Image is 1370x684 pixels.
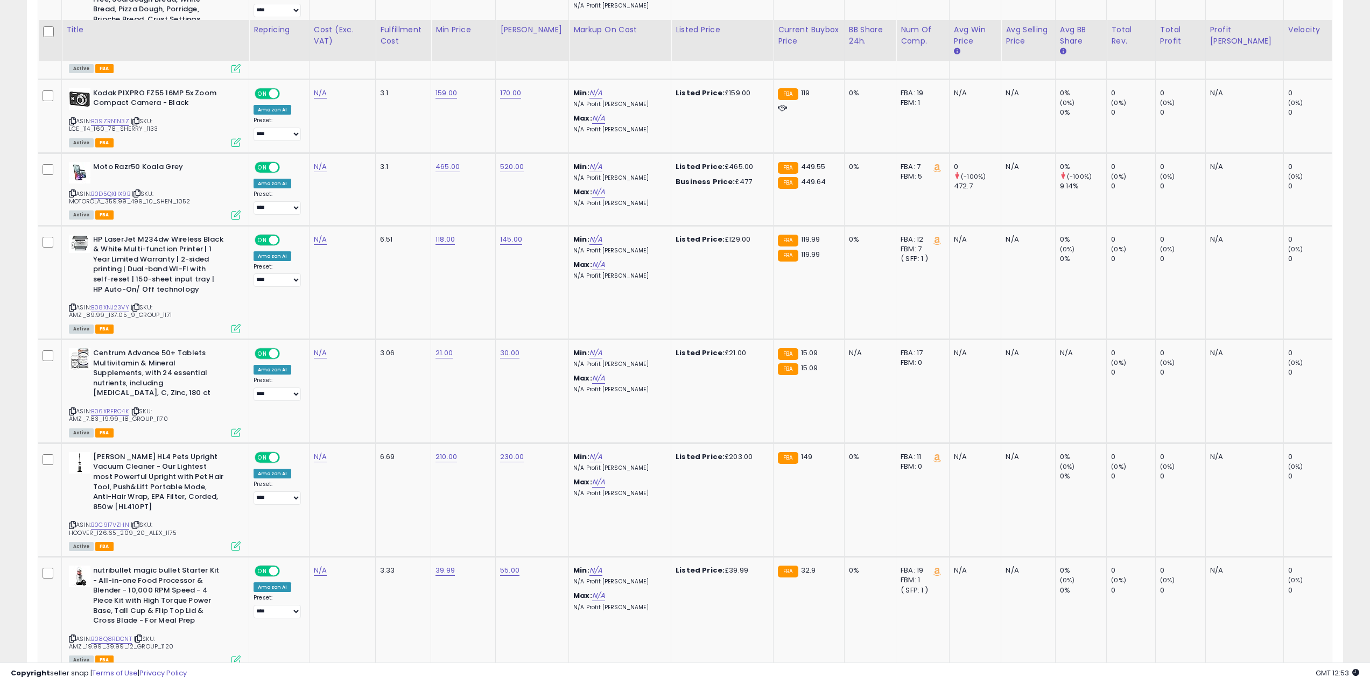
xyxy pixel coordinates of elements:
[1160,576,1175,584] small: (0%)
[954,88,993,98] div: N/A
[69,634,173,651] span: | SKU: AMZ_19.99_39.99_12_GROUP_1120
[592,259,605,270] a: N/A
[256,453,269,462] span: ON
[676,565,725,575] b: Listed Price:
[573,578,663,586] p: N/A Profit [PERSON_NAME]
[589,161,602,172] a: N/A
[569,20,671,61] th: The percentage added to the cost of goods (COGS) that forms the calculator for Min & Max prices.
[1160,162,1205,172] div: 0
[435,348,453,358] a: 21.00
[500,348,519,358] a: 30.00
[69,520,177,537] span: | SKU: HOOVER_126.65_209_20_ALEX_1175
[69,452,241,549] div: ASIN:
[676,348,765,358] div: £21.00
[254,365,291,375] div: Amazon AI
[1111,108,1155,117] div: 0
[573,200,663,207] p: N/A Profit [PERSON_NAME]
[93,88,224,111] b: Kodak PIXPRO FZ55 16MP 5x Zoom Compact Camera - Black
[1060,462,1075,471] small: (0%)
[954,181,1001,191] div: 472.7
[801,249,820,259] span: 119.99
[93,235,224,297] b: HP LaserJet M234dw Wireless Black & White Multi-function Printer | 1 Year Limited Warranty | 2-si...
[849,24,891,47] div: BB Share 24h.
[69,117,158,133] span: | SKU: LCE_114_160_78_SHERRY_1133
[278,567,296,576] span: OFF
[1111,368,1155,377] div: 0
[1111,358,1126,367] small: (0%)
[435,88,457,98] a: 159.00
[676,235,765,244] div: £129.00
[901,566,941,575] div: FBA: 19
[254,582,291,592] div: Amazon AI
[1060,98,1075,107] small: (0%)
[901,98,941,108] div: FBM: 1
[778,88,798,100] small: FBA
[1288,181,1332,191] div: 0
[901,24,945,47] div: Num of Comp.
[91,634,132,644] a: B08Q8RDCNT
[254,179,291,188] div: Amazon AI
[66,24,244,36] div: Title
[801,452,812,462] span: 149
[1160,368,1205,377] div: 0
[254,24,305,36] div: Repricing
[1067,172,1092,181] small: (-100%)
[435,24,491,36] div: Min Price
[1160,348,1205,358] div: 0
[380,566,423,575] div: 3.33
[1210,235,1275,244] div: N/A
[573,259,592,270] b: Max:
[901,172,941,181] div: FBM: 5
[676,348,725,358] b: Listed Price:
[1288,368,1332,377] div: 0
[849,88,888,98] div: 0%
[1160,245,1175,253] small: (0%)
[1060,254,1106,264] div: 0%
[573,386,663,393] p: N/A Profit [PERSON_NAME]
[849,348,888,358] div: N/A
[676,452,725,462] b: Listed Price:
[1210,566,1275,575] div: N/A
[1060,566,1106,575] div: 0%
[1060,47,1066,57] small: Avg BB Share.
[901,88,941,98] div: FBA: 19
[435,161,460,172] a: 465.00
[69,235,90,253] img: 31io6rT3bDL._SL40_.jpg
[573,565,589,575] b: Min:
[1160,358,1175,367] small: (0%)
[676,88,725,98] b: Listed Price:
[573,590,592,601] b: Max:
[1111,471,1155,481] div: 0
[139,668,187,678] a: Privacy Policy
[1111,452,1155,462] div: 0
[256,163,269,172] span: ON
[849,452,888,462] div: 0%
[256,349,269,358] span: ON
[1006,24,1051,47] div: Avg Selling Price
[901,162,941,172] div: FBA: 7
[1160,471,1205,481] div: 0
[676,177,735,187] b: Business Price:
[1111,462,1126,471] small: (0%)
[69,452,90,474] img: 31N77zlHdCL._SL40_.jpg
[254,481,301,505] div: Preset:
[1160,566,1205,575] div: 0
[573,113,592,123] b: Max:
[849,162,888,172] div: 0%
[91,189,130,199] a: B0D5QXHX9B
[801,88,810,98] span: 119
[1060,348,1098,358] div: N/A
[1210,452,1275,462] div: N/A
[435,565,455,576] a: 39.99
[256,235,269,244] span: ON
[69,189,190,206] span: | SKU: MOTOROLA_359.99_499_10_SHEN_1052
[573,272,663,280] p: N/A Profit [PERSON_NAME]
[93,162,224,175] b: Moto Razr50 Koala Grey
[1288,254,1332,264] div: 0
[69,88,241,146] div: ASIN:
[254,263,301,287] div: Preset:
[380,452,423,462] div: 6.69
[93,348,224,401] b: Centrum Advance 50+ Tablets Multivitamin & Mineral Supplements, with 24 essential nutrients, incl...
[1160,181,1205,191] div: 0
[254,251,291,261] div: Amazon AI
